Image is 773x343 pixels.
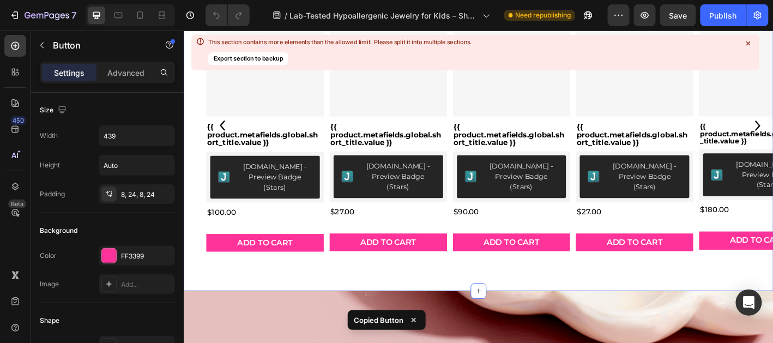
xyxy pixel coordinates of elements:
h3: {{ product.metafields.global.short_title.value }} [299,101,429,130]
h3: {{ product.metafields.global.short_title.value }} [572,101,702,128]
button: Judge.me - Preview Badge (Stars) [303,139,425,186]
button: Judge.me - Preview Badge (Stars) [29,139,151,186]
p: 7 [71,9,76,22]
span: Save [669,11,687,20]
h3: {{ product.metafields.global.short_title.value }} [435,101,565,130]
button: Add to cart [25,226,155,246]
span: / [285,10,287,21]
p: Copied Button [354,315,404,326]
div: 450 [10,116,26,125]
button: Add to cart [162,225,292,245]
div: [DOMAIN_NAME] - Preview Badge (Stars) [197,145,279,179]
img: Judgeme.png [585,154,598,167]
button: 7 [4,4,81,26]
div: $180.00 [572,194,606,204]
p: Advanced [107,67,144,79]
div: [DOMAIN_NAME] - Preview Badge (Stars) [60,146,142,180]
div: Undo/Redo [206,4,250,26]
input: Auto [99,155,174,175]
div: $100.00 [25,196,59,207]
div: Add to cart [469,228,532,243]
button: Publish [700,4,746,26]
div: 8, 24, 8, 24 [121,190,172,200]
img: Judgeme.png [175,155,188,169]
div: This section contains more elements than the allowed limit. Please split it into multiple sections. [208,38,472,46]
div: Add to cart [333,228,395,243]
p: Settings [54,67,84,79]
div: Open Intercom Messenger [736,290,762,316]
div: Background [40,226,77,236]
input: Auto [99,126,174,146]
div: [DOMAIN_NAME] - Preview Badge (Stars) [607,143,689,177]
button: Save [660,4,696,26]
div: Beta [8,200,26,208]
img: Judgeme.png [38,156,51,169]
button: Judge.me - Preview Badge (Stars) [166,139,288,186]
div: Add to cart [59,228,121,243]
div: $27.00 [162,196,191,206]
h3: {{ product.metafields.global.short_title.value }} [25,101,155,130]
img: Judgeme.png [448,155,461,169]
span: Lab-Tested Hypoallergenic Jewelry for Kids – Shop the Trusted Brand [289,10,478,21]
span: Need republishing [515,10,571,20]
div: Shape [40,316,59,326]
div: [DOMAIN_NAME] - Preview Badge (Stars) [334,145,416,179]
button: Export section to backup [208,52,288,65]
iframe: Design area [183,31,773,343]
div: Padding [40,189,65,199]
button: Add to cart [435,225,565,245]
div: Publish [710,10,737,21]
div: Width [40,131,58,141]
button: Judge.me - Preview Badge (Stars) [439,139,561,186]
div: FF3399 [121,251,172,261]
div: [DOMAIN_NAME] - Preview Badge (Stars) [470,145,552,179]
button: Add to cart [299,225,429,245]
div: Add to cart [196,228,258,243]
div: $27.00 [435,196,464,206]
img: Judgeme.png [312,155,325,169]
div: Size [40,103,69,118]
button: Add to cart [572,223,702,243]
div: Add to cart [606,226,668,240]
button: Judge.me - Preview Badge (Stars) [576,136,698,184]
div: Color [40,251,57,261]
div: Height [40,160,60,170]
p: Button [53,39,146,52]
h3: {{ product.metafields.global.short_title.value }} [162,101,292,130]
div: Add... [121,280,172,290]
button: Carousel Next Arrow [628,97,645,114]
div: $90.00 [299,196,329,206]
div: Image [40,279,59,289]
